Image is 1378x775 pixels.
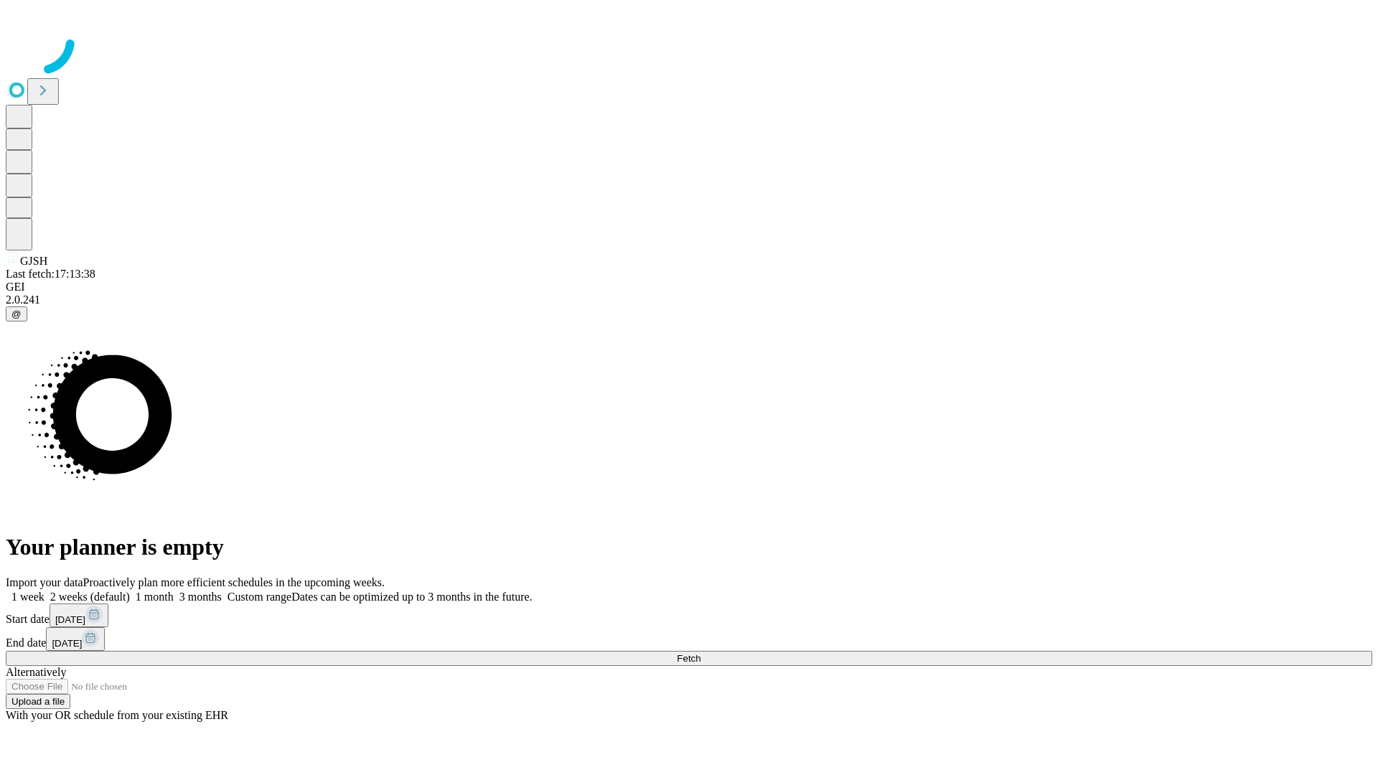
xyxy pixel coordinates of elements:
[11,591,44,603] span: 1 week
[6,651,1372,666] button: Fetch
[6,666,66,678] span: Alternatively
[6,306,27,321] button: @
[83,576,385,588] span: Proactively plan more efficient schedules in the upcoming weeks.
[6,281,1372,293] div: GEI
[50,603,108,627] button: [DATE]
[6,603,1372,627] div: Start date
[20,255,47,267] span: GJSH
[228,591,291,603] span: Custom range
[136,591,174,603] span: 1 month
[46,627,105,651] button: [DATE]
[6,576,83,588] span: Import your data
[6,709,228,721] span: With your OR schedule from your existing EHR
[291,591,532,603] span: Dates can be optimized up to 3 months in the future.
[6,293,1372,306] div: 2.0.241
[52,638,82,649] span: [DATE]
[6,534,1372,560] h1: Your planner is empty
[179,591,222,603] span: 3 months
[50,591,130,603] span: 2 weeks (default)
[55,614,85,625] span: [DATE]
[6,627,1372,651] div: End date
[6,694,70,709] button: Upload a file
[6,268,95,280] span: Last fetch: 17:13:38
[11,309,22,319] span: @
[677,653,700,664] span: Fetch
